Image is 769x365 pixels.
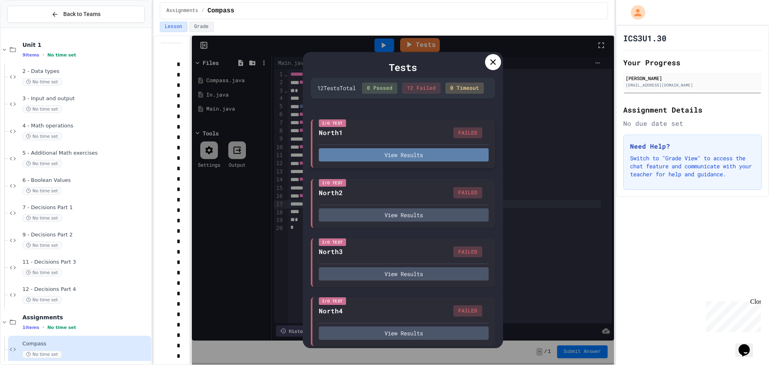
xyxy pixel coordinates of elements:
[47,52,76,58] span: No time set
[22,187,62,195] span: No time set
[22,296,62,304] span: No time set
[319,119,346,127] div: I/O Test
[623,57,762,68] h2: Your Progress
[319,297,346,305] div: I/O Test
[319,238,346,246] div: I/O Test
[319,179,346,187] div: I/O Test
[623,119,762,128] div: No due date set
[22,123,149,129] span: 4 - Math operations
[319,128,343,137] div: North1
[319,148,489,161] button: View Results
[22,204,149,211] span: 7 - Decisions Part 1
[22,269,62,276] span: No time set
[167,8,198,14] span: Assignments
[22,41,149,48] span: Unit 1
[22,232,149,238] span: 9 - Decisions Part 2
[626,82,759,88] div: [EMAIL_ADDRESS][DOMAIN_NAME]
[22,150,149,157] span: 5 - Additional Math exercises
[160,22,187,32] button: Lesson
[630,154,755,178] p: Switch to "Grade View" to access the chat feature and communicate with your teacher for help and ...
[453,127,482,139] div: FAILED
[22,133,62,140] span: No time set
[22,325,39,330] span: 1 items
[7,6,145,23] button: Back to Teams
[22,95,149,102] span: 3 - Input and output
[207,6,234,16] span: Compass
[319,247,343,256] div: North3
[22,351,62,358] span: No time set
[319,327,489,340] button: View Results
[22,78,62,86] span: No time set
[319,208,489,222] button: View Results
[201,8,204,14] span: /
[63,10,101,18] span: Back to Teams
[22,160,62,167] span: No time set
[22,242,62,249] span: No time set
[22,52,39,58] span: 9 items
[623,104,762,115] h2: Assignment Details
[626,75,759,82] div: [PERSON_NAME]
[453,187,482,198] div: FAILED
[453,305,482,317] div: FAILED
[22,177,149,184] span: 6 - Boolean Values
[22,259,149,266] span: 11 - Decisions Part 3
[3,3,55,51] div: Chat with us now!Close
[42,324,44,331] span: •
[22,314,149,321] span: Assignments
[317,84,356,92] div: 12 Test s Total
[311,60,495,75] div: Tests
[362,83,397,94] div: 0 Passed
[703,298,761,332] iframe: chat widget
[630,141,755,151] h3: Need Help?
[22,341,149,347] span: Compass
[189,22,214,32] button: Grade
[453,246,482,258] div: FAILED
[47,325,76,330] span: No time set
[42,52,44,58] span: •
[622,3,647,22] div: My Account
[22,286,149,293] span: 12 - Decisions Part 4
[319,267,489,280] button: View Results
[623,32,666,44] h1: ICS3U1.30
[319,188,343,198] div: North2
[22,214,62,222] span: No time set
[22,68,149,75] span: 2 - Data types
[735,333,761,357] iframe: chat widget
[22,105,62,113] span: No time set
[402,83,441,94] div: 12 Failed
[319,306,343,316] div: North4
[445,83,484,94] div: 0 Timeout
